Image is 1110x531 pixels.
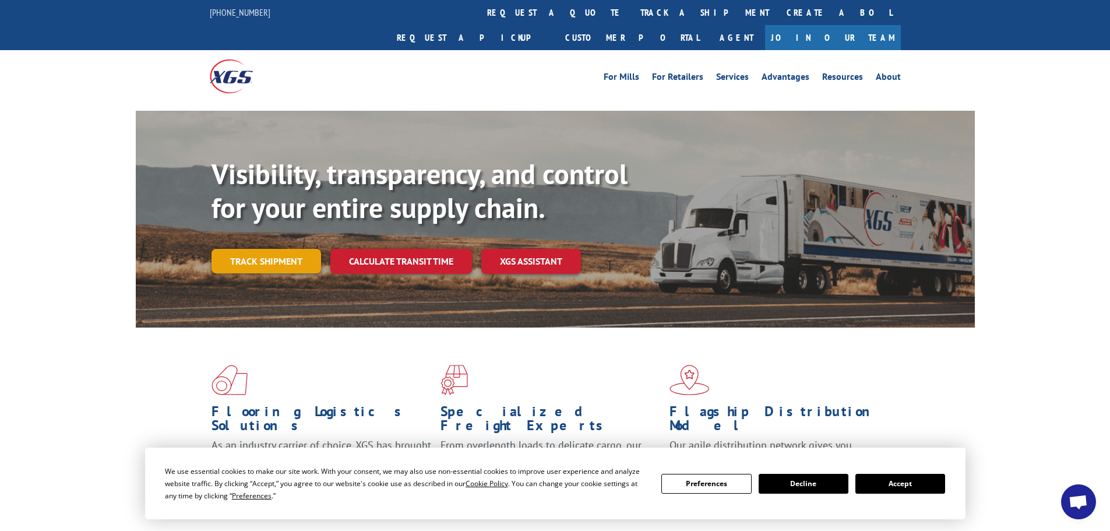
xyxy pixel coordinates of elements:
div: We use essential cookies to make our site work. With your consent, we may also use non-essential ... [165,465,647,502]
h1: Specialized Freight Experts [441,405,661,438]
span: As an industry carrier of choice, XGS has brought innovation and dedication to flooring logistics... [212,438,431,480]
a: Customer Portal [556,25,708,50]
a: Calculate transit time [330,249,472,274]
h1: Flagship Distribution Model [669,405,890,438]
a: Resources [822,72,863,85]
a: Join Our Team [765,25,901,50]
button: Decline [759,474,848,494]
a: Advantages [762,72,809,85]
span: Cookie Policy [466,479,508,488]
p: From overlength loads to delicate cargo, our experienced staff knows the best way to move your fr... [441,438,661,490]
div: Open chat [1061,484,1096,519]
span: Preferences [232,491,272,501]
a: Request a pickup [388,25,556,50]
button: Preferences [661,474,751,494]
button: Accept [855,474,945,494]
h1: Flooring Logistics Solutions [212,405,432,438]
a: [PHONE_NUMBER] [210,6,270,18]
a: For Mills [604,72,639,85]
b: Visibility, transparency, and control for your entire supply chain. [212,156,628,226]
div: Cookie Consent Prompt [145,448,965,519]
a: For Retailers [652,72,703,85]
a: Services [716,72,749,85]
a: Agent [708,25,765,50]
a: XGS ASSISTANT [481,249,581,274]
a: About [876,72,901,85]
img: xgs-icon-flagship-distribution-model-red [669,365,710,395]
span: Our agile distribution network gives you nationwide inventory management on demand. [669,438,884,466]
img: xgs-icon-total-supply-chain-intelligence-red [212,365,248,395]
a: Track shipment [212,249,321,273]
img: xgs-icon-focused-on-flooring-red [441,365,468,395]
